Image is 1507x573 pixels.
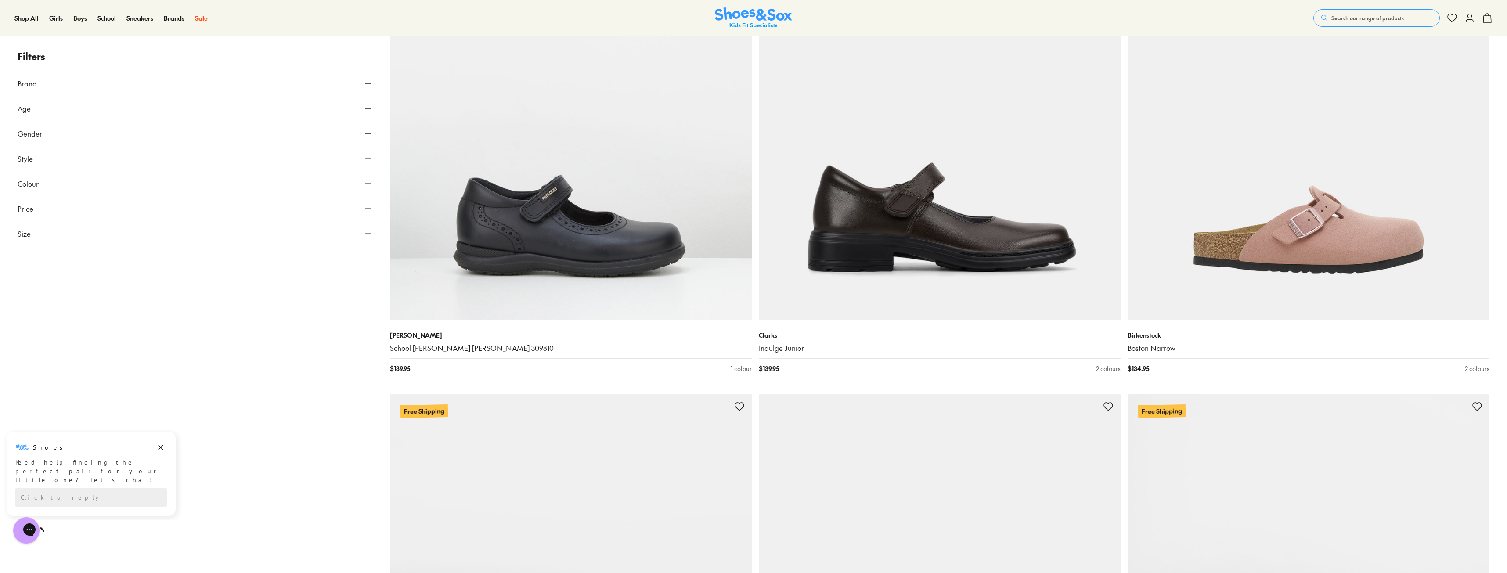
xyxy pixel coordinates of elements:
[49,14,63,22] span: Girls
[49,14,63,23] a: Girls
[390,331,752,340] p: [PERSON_NAME]
[1465,364,1489,373] div: 2 colours
[195,14,208,23] a: Sale
[18,71,372,96] button: Brand
[18,121,372,146] button: Gender
[18,146,372,171] button: Style
[1331,14,1404,22] span: Search our range of products
[9,514,44,547] iframe: Gorgias live chat messenger
[18,178,39,189] span: Colour
[1096,364,1121,373] div: 2 colours
[14,14,39,23] a: Shop All
[390,343,752,353] a: School [PERSON_NAME] [PERSON_NAME] 309810
[18,171,372,196] button: Colour
[18,128,42,139] span: Gender
[18,153,33,164] span: Style
[18,103,31,114] span: Age
[164,14,184,22] span: Brands
[18,196,372,221] button: Price
[715,7,792,29] a: Shoes & Sox
[1128,331,1489,340] p: Birkenstock
[97,14,116,23] a: School
[390,364,410,373] span: $ 139.95
[73,14,87,23] a: Boys
[164,14,184,23] a: Brands
[15,28,167,54] div: Need help finding the perfect pair for your little one? Let’s chat!
[7,10,176,54] div: Message from Shoes. Need help finding the perfect pair for your little one? Let’s chat!
[715,7,792,29] img: SNS_Logo_Responsive.svg
[126,14,153,23] a: Sneakers
[1313,9,1440,27] button: Search our range of products
[97,14,116,22] span: School
[33,13,68,22] h3: Shoes
[195,14,208,22] span: Sale
[15,58,167,77] div: Reply to the campaigns
[731,364,752,373] div: 1 colour
[7,1,176,86] div: Campaign message
[18,228,31,239] span: Size
[155,11,167,23] button: Dismiss campaign
[400,404,448,418] p: Free Shipping
[18,78,37,89] span: Brand
[1138,404,1186,418] p: Free Shipping
[126,14,153,22] span: Sneakers
[18,49,372,64] p: Filters
[18,221,372,246] button: Size
[14,14,39,22] span: Shop All
[759,343,1121,353] a: Indulge Junior
[18,203,33,214] span: Price
[1128,343,1489,353] a: Boston Narrow
[1128,364,1149,373] span: $ 134.95
[759,331,1121,340] p: Clarks
[759,364,779,373] span: $ 139.95
[15,10,29,24] img: Shoes logo
[18,96,372,121] button: Age
[73,14,87,22] span: Boys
